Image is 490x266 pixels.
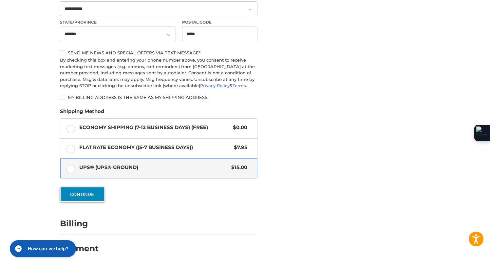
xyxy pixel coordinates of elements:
span: Economy Shipping (7-12 Business Days) (Free) [79,124,230,131]
label: Postal Code [182,19,257,25]
h2: Payment [60,243,99,254]
iframe: Google Customer Reviews [436,248,490,266]
div: By checking this box and entering your phone number above, you consent to receive marketing text ... [60,57,257,89]
label: My billing address is the same as my shipping address. [60,95,257,100]
img: Extension Icon [476,126,488,140]
label: State/Province [60,19,176,25]
iframe: Gorgias live chat messenger [7,238,78,259]
legend: Shipping Method [60,108,104,118]
span: UPS® (UPS® Ground) [79,164,228,171]
a: Terms [233,83,246,88]
button: Continue [60,187,104,202]
span: $0.00 [230,124,248,131]
span: Flat Rate Economy ((5-7 Business Days)) [79,144,231,151]
a: Privacy Policy [200,83,230,88]
label: Send me news and special offers via text message* [60,50,257,55]
span: $15.00 [228,164,248,171]
h2: Billing [60,218,98,229]
span: $7.95 [231,144,248,151]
